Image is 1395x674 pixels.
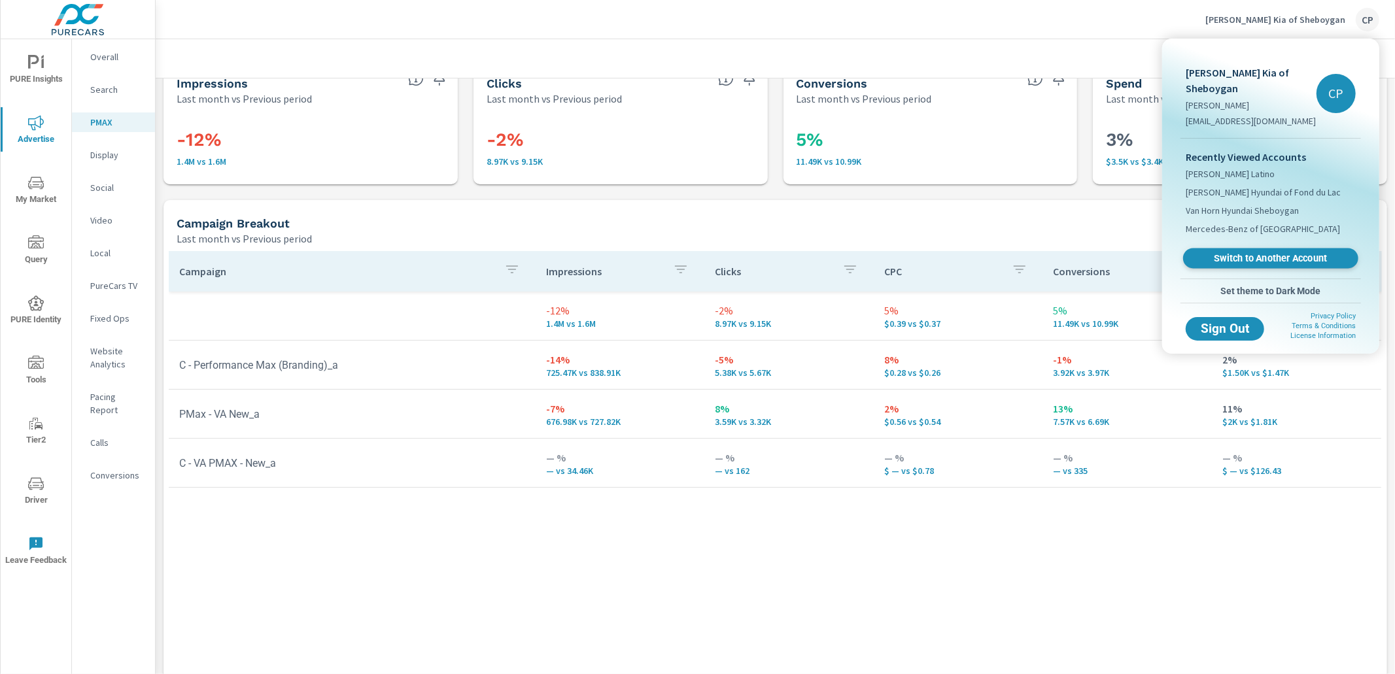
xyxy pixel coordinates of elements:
[1186,99,1317,112] p: [PERSON_NAME]
[1311,312,1356,320] a: Privacy Policy
[1290,331,1356,340] a: License Information
[1186,204,1299,217] span: Van Horn Hyundai Sheboygan
[1180,279,1361,303] button: Set theme to Dark Mode
[1186,285,1356,297] span: Set theme to Dark Mode
[1292,322,1356,330] a: Terms & Conditions
[1186,222,1340,235] span: Mercedes-Benz of [GEOGRAPHIC_DATA]
[1186,167,1275,180] span: [PERSON_NAME] Latino
[1186,65,1317,96] p: [PERSON_NAME] Kia of Sheboygan
[1183,248,1358,269] a: Switch to Another Account
[1186,317,1264,341] button: Sign Out
[1186,114,1317,127] p: [EMAIL_ADDRESS][DOMAIN_NAME]
[1186,186,1341,199] span: [PERSON_NAME] Hyundai of Fond du Lac
[1190,252,1351,265] span: Switch to Another Account
[1186,149,1356,165] p: Recently Viewed Accounts
[1196,323,1254,335] span: Sign Out
[1317,74,1356,113] div: CP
